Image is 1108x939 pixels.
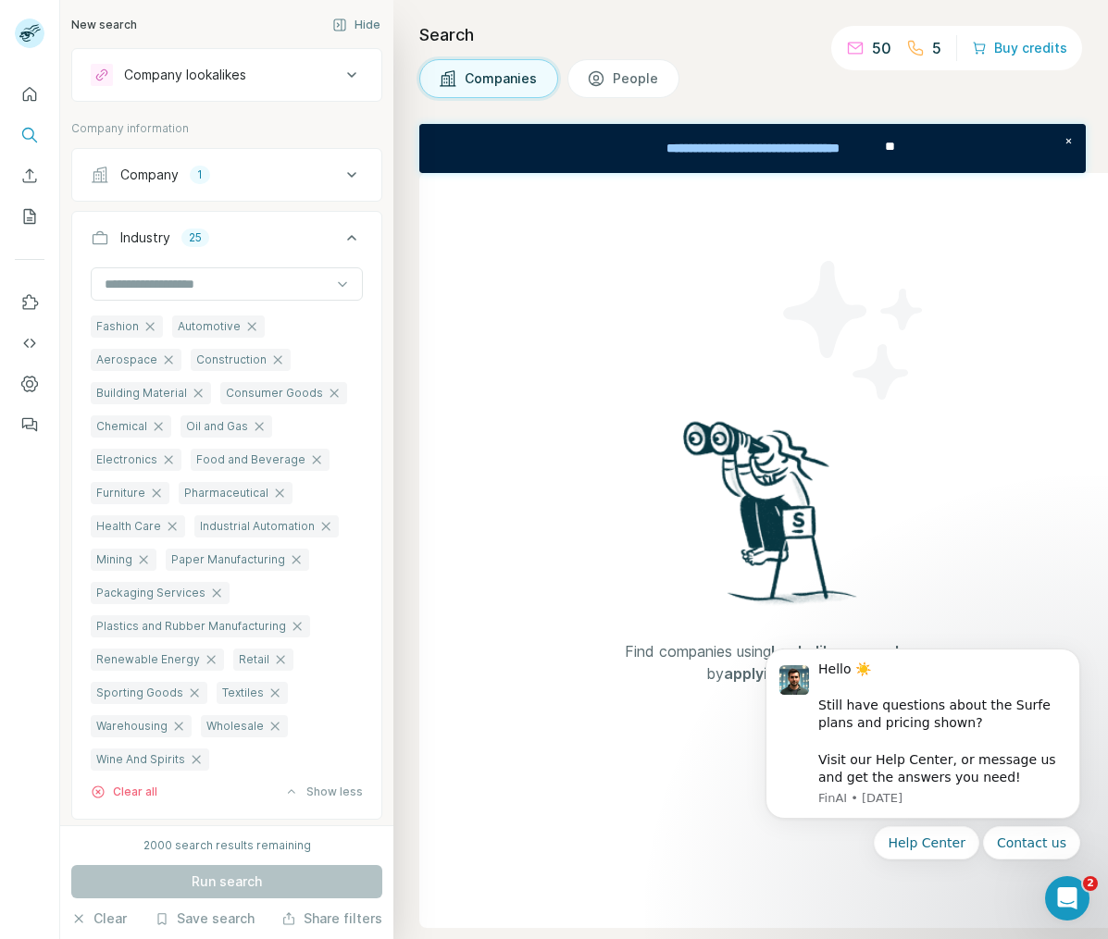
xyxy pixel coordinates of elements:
[184,485,268,501] span: Pharmaceutical
[91,784,157,800] button: Clear all
[96,352,157,368] span: Aerospace
[96,418,147,435] span: Chemical
[186,418,248,435] span: Oil and Gas
[872,37,891,59] p: 50
[284,784,363,800] button: Show less
[771,247,938,414] img: Surfe Illustration - Stars
[120,229,170,247] div: Industry
[15,286,44,319] button: Use Surfe on LinkedIn
[972,35,1067,61] button: Buy credits
[1045,876,1089,920] iframe: Intercom live chat
[96,618,286,635] span: Plastics and Rubber Manufacturing
[724,664,836,683] span: applying Filters
[96,518,161,535] span: Health Care
[226,385,323,402] span: Consumer Goods
[71,120,382,137] p: Company information
[239,651,269,668] span: Retail
[15,159,44,192] button: Enrich CSV
[613,69,660,88] span: People
[15,408,44,441] button: Feedback
[200,518,315,535] span: Industrial Automation
[96,385,187,402] span: Building Material
[738,625,1108,930] iframe: Intercom notifications message
[143,837,311,854] div: 2000 search results remaining
[604,640,938,685] span: Find companies using or by
[196,352,267,368] span: Construction
[72,216,381,267] button: Industry25
[281,909,382,928] button: Share filters
[15,118,44,152] button: Search
[71,909,127,928] button: Clear
[1083,876,1098,891] span: 2
[190,167,210,183] div: 1
[181,229,209,246] div: 25
[96,318,139,335] span: Fashion
[15,327,44,360] button: Use Surfe API
[124,66,246,84] div: Company lookalikes
[96,551,132,568] span: Mining
[419,124,1086,173] iframe: Banner
[96,751,185,768] span: Wine And Spirits
[155,909,255,928] button: Save search
[222,685,264,701] span: Textiles
[120,166,179,184] div: Company
[72,53,381,97] button: Company lookalikes
[15,78,44,111] button: Quick start
[96,685,183,701] span: Sporting Goods
[72,153,381,197] button: Company1
[171,551,285,568] span: Paper Manufacturing
[96,718,168,735] span: Warehousing
[96,485,145,501] span: Furniture
[319,11,393,39] button: Hide
[206,718,264,735] span: Wholesale
[15,200,44,233] button: My lists
[15,367,44,401] button: Dashboard
[932,37,941,59] p: 5
[196,451,305,468] span: Food and Beverage
[96,651,200,668] span: Renewable Energy
[96,451,157,468] span: Electronics
[96,585,205,601] span: Packaging Services
[675,416,867,623] img: Surfe Illustration - Woman searching with binoculars
[71,17,137,33] div: New search
[178,318,241,335] span: Automotive
[465,69,539,88] span: Companies
[419,22,1086,48] h4: Search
